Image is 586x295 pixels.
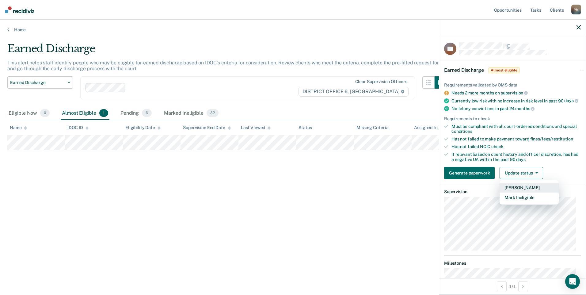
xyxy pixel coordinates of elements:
[7,27,579,33] a: Home
[497,282,507,291] button: Previous Opportunity
[444,261,581,266] dt: Milestones
[67,125,88,130] div: IDOC ID
[489,67,519,73] span: Almost eligible
[565,274,580,289] div: Open Intercom Messenger
[299,125,312,130] div: Status
[491,144,503,149] span: check
[571,5,581,14] div: P M
[444,167,495,179] button: Generate paperwork
[99,109,108,117] span: 1
[444,167,497,179] a: Navigate to form link
[444,67,484,73] span: Earned Discharge
[444,116,581,121] div: Requirements to check
[7,60,444,71] p: This alert helps staff identify people who may be eligible for earned discharge based on IDOC’s c...
[163,107,219,120] div: Marked Ineligible
[439,278,586,294] div: 1 / 1
[10,125,27,130] div: Name
[500,193,559,202] button: Mark Ineligible
[530,136,573,141] span: fines/fees/restitution
[451,90,581,96] div: Needs 2 more months on supervision
[7,42,447,60] div: Earned Discharge
[451,98,581,104] div: Currently low risk with no increase in risk level in past 90
[125,125,161,130] div: Eligibility Date
[451,136,581,142] div: Has not failed to make payment toward
[451,106,581,111] div: No felony convictions in past 24
[439,60,586,80] div: Earned DischargeAlmost eligible
[142,109,152,117] span: 6
[355,79,407,84] div: Clear supervision officers
[516,157,525,162] span: days
[299,87,409,97] span: DISTRICT OFFICE 6, [GEOGRAPHIC_DATA]
[518,282,528,291] button: Next Opportunity
[40,109,50,117] span: 0
[356,125,389,130] div: Missing Criteria
[500,183,559,193] button: [PERSON_NAME]
[451,129,472,134] span: conditions
[7,107,51,120] div: Eligible Now
[183,125,230,130] div: Supervision End Date
[414,125,443,130] div: Assigned to
[61,107,109,120] div: Almost Eligible
[451,144,581,149] div: Has not failed NCIC
[444,82,581,88] div: Requirements validated by OMS data
[564,98,578,103] span: days
[451,124,581,134] div: Must be compliant with all court-ordered conditions and special
[5,6,34,13] img: Recidiviz
[500,167,543,179] button: Update status
[515,106,535,111] span: months
[241,125,271,130] div: Last Viewed
[207,109,219,117] span: 32
[10,80,65,85] span: Earned Discharge
[119,107,153,120] div: Pending
[444,189,581,194] dt: Supervision
[451,152,581,162] div: If relevant based on client history and officer discretion, has had a negative UA within the past 90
